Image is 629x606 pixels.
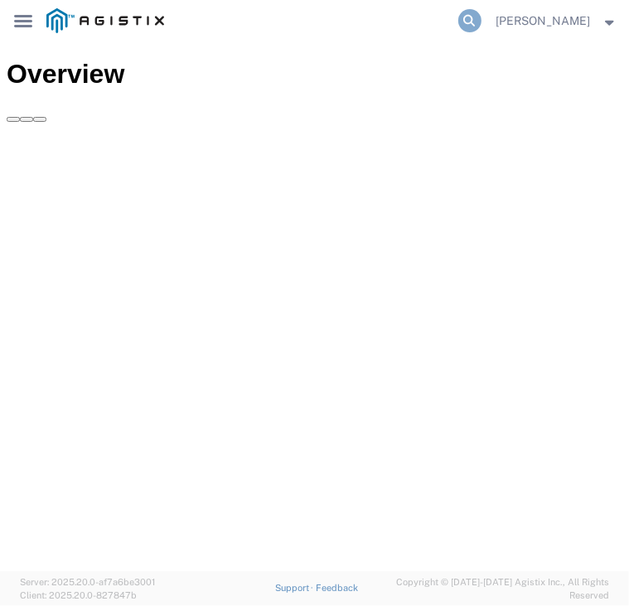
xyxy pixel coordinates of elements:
[358,575,609,603] span: Copyright © [DATE]-[DATE] Agistix Inc., All Rights Reserved
[20,577,155,587] span: Server: 2025.20.0-af7a6be3001
[20,75,33,80] button: Add module
[33,75,46,80] button: Manage dashboard
[7,17,622,48] h1: Overview
[496,11,618,31] button: [PERSON_NAME]
[7,75,20,80] button: Refresh dashboard
[496,12,591,30] span: Nicholas Blandy
[20,590,137,600] span: Client: 2025.20.0-827847b
[275,583,317,593] a: Support
[46,8,164,33] img: logo
[316,583,358,593] a: Feedback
